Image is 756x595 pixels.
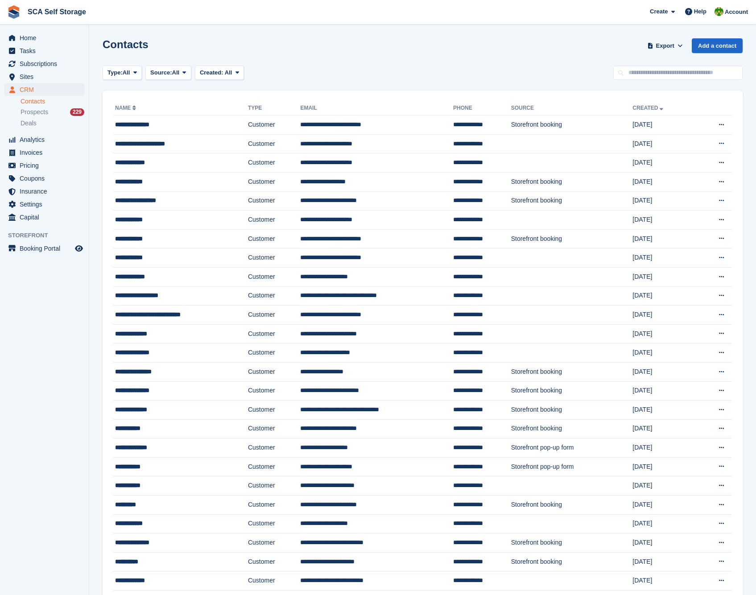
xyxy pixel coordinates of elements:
[248,229,300,248] td: Customer
[103,38,149,50] h1: Contacts
[248,116,300,135] td: Customer
[248,134,300,153] td: Customer
[20,83,73,96] span: CRM
[248,248,300,268] td: Customer
[511,496,633,515] td: Storefront booking
[511,533,633,553] td: Storefront booking
[632,116,696,135] td: [DATE]
[20,211,73,223] span: Capital
[248,514,300,533] td: Customer
[511,116,633,135] td: Storefront booking
[8,231,89,240] span: Storefront
[248,362,300,381] td: Customer
[20,198,73,211] span: Settings
[4,70,84,83] a: menu
[715,7,723,16] img: Sam Chapman
[21,108,48,116] span: Prospects
[20,70,73,83] span: Sites
[511,101,633,116] th: Source
[248,286,300,306] td: Customer
[74,243,84,254] a: Preview store
[150,68,172,77] span: Source:
[632,401,696,420] td: [DATE]
[632,571,696,591] td: [DATE]
[511,552,633,571] td: Storefront booking
[632,476,696,496] td: [DATE]
[632,248,696,268] td: [DATE]
[725,8,748,17] span: Account
[511,229,633,248] td: Storefront booking
[248,438,300,458] td: Customer
[248,419,300,438] td: Customer
[632,457,696,476] td: [DATE]
[24,4,90,19] a: SCA Self Storage
[632,286,696,306] td: [DATE]
[248,496,300,515] td: Customer
[632,211,696,230] td: [DATE]
[632,438,696,458] td: [DATE]
[4,133,84,146] a: menu
[21,97,84,106] a: Contacts
[123,68,130,77] span: All
[645,38,685,53] button: Export
[511,438,633,458] td: Storefront pop-up form
[632,362,696,381] td: [DATE]
[4,159,84,172] a: menu
[511,381,633,401] td: Storefront booking
[20,159,73,172] span: Pricing
[21,107,84,117] a: Prospects 229
[4,83,84,96] a: menu
[248,306,300,325] td: Customer
[632,324,696,343] td: [DATE]
[511,172,633,191] td: Storefront booking
[632,496,696,515] td: [DATE]
[7,5,21,19] img: stora-icon-8386f47178a22dfd0bd8f6a31ec36ba5ce8667c1dd55bd0f319d3a0aa187defe.svg
[632,229,696,248] td: [DATE]
[70,108,84,116] div: 229
[248,324,300,343] td: Customer
[511,401,633,420] td: Storefront booking
[248,101,300,116] th: Type
[21,119,84,128] a: Deals
[4,211,84,223] a: menu
[511,362,633,381] td: Storefront booking
[172,68,180,77] span: All
[4,198,84,211] a: menu
[200,69,223,76] span: Created:
[453,101,511,116] th: Phone
[248,267,300,286] td: Customer
[511,419,633,438] td: Storefront booking
[632,191,696,211] td: [DATE]
[656,41,674,50] span: Export
[248,552,300,571] td: Customer
[632,172,696,191] td: [DATE]
[248,381,300,401] td: Customer
[650,7,668,16] span: Create
[632,153,696,173] td: [DATE]
[632,267,696,286] td: [DATE]
[632,514,696,533] td: [DATE]
[632,134,696,153] td: [DATE]
[632,533,696,553] td: [DATE]
[632,419,696,438] td: [DATE]
[107,68,123,77] span: Type:
[20,32,73,44] span: Home
[248,533,300,553] td: Customer
[248,172,300,191] td: Customer
[4,32,84,44] a: menu
[195,66,244,80] button: Created: All
[20,185,73,198] span: Insurance
[4,146,84,159] a: menu
[248,457,300,476] td: Customer
[4,172,84,185] a: menu
[20,45,73,57] span: Tasks
[511,191,633,211] td: Storefront booking
[115,105,138,111] a: Name
[20,58,73,70] span: Subscriptions
[248,476,300,496] td: Customer
[4,185,84,198] a: menu
[632,105,665,111] a: Created
[248,343,300,363] td: Customer
[4,45,84,57] a: menu
[20,133,73,146] span: Analytics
